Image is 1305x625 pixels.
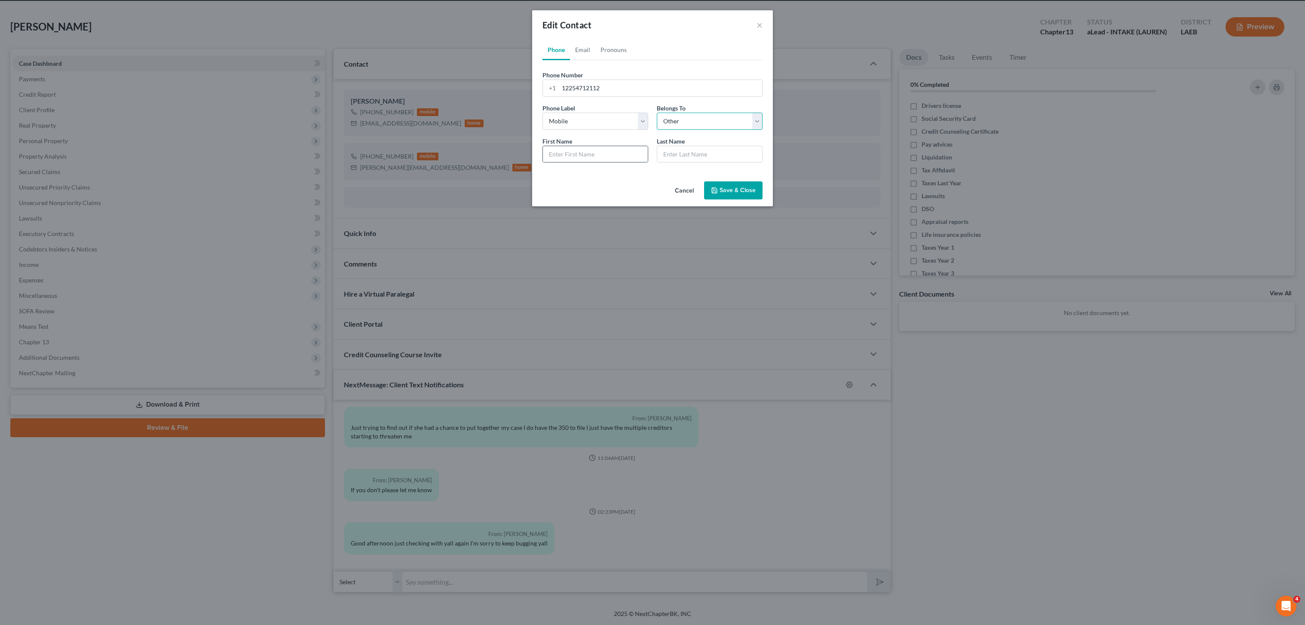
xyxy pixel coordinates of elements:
input: ###-###-#### [559,80,762,96]
span: Phone Number [542,71,583,79]
iframe: Intercom live chat [1276,596,1296,616]
span: Last Name [657,138,685,145]
div: +1 [543,80,559,96]
a: Phone [542,40,570,60]
input: Enter Last Name [657,146,762,162]
span: Phone Label [542,104,575,112]
span: Belongs To [657,104,686,112]
span: Edit Contact [542,20,592,30]
a: Pronouns [595,40,632,60]
input: Enter First Name [543,146,648,162]
span: First Name [542,138,572,145]
button: Cancel [668,182,701,199]
button: × [757,20,763,30]
button: Save & Close [704,181,763,199]
a: Email [570,40,595,60]
span: 4 [1293,596,1300,603]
